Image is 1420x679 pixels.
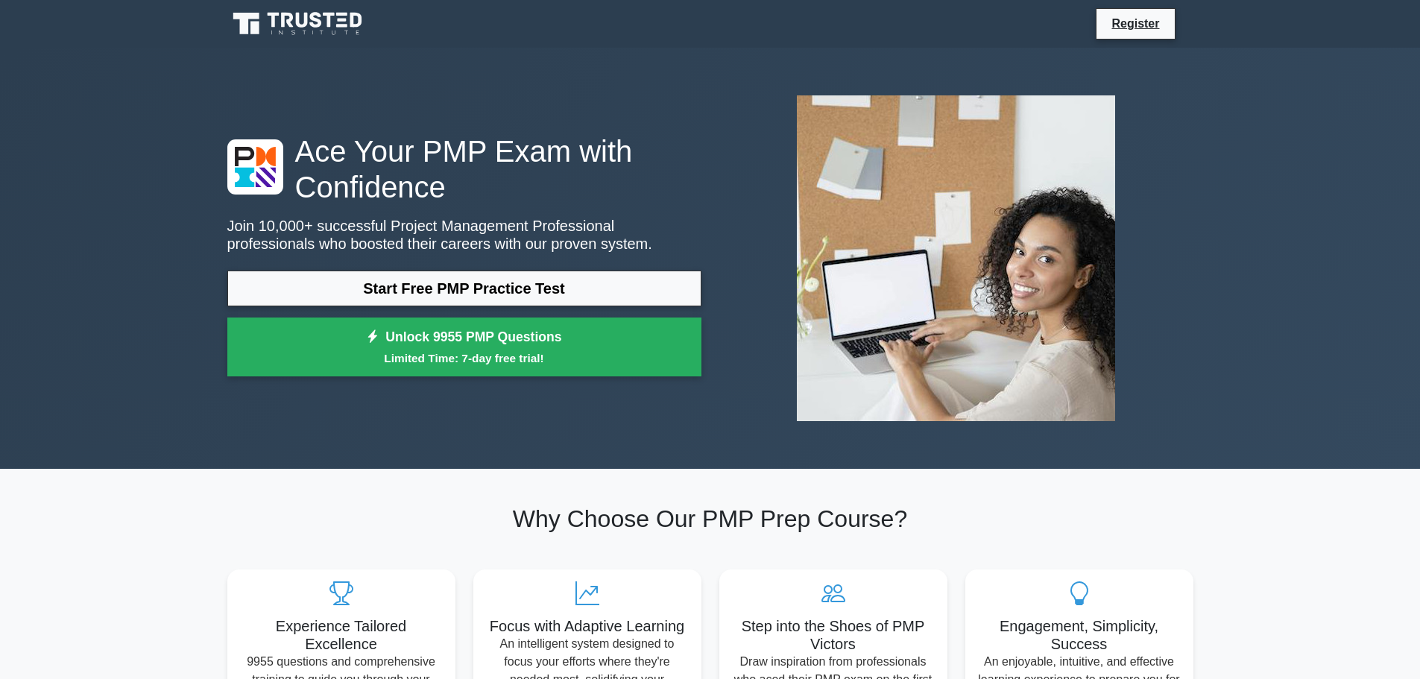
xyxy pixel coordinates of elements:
a: Register [1102,14,1168,33]
h5: Step into the Shoes of PMP Victors [731,617,935,653]
h2: Why Choose Our PMP Prep Course? [227,505,1193,533]
h5: Engagement, Simplicity, Success [977,617,1181,653]
h5: Experience Tailored Excellence [239,617,444,653]
a: Start Free PMP Practice Test [227,271,701,306]
p: Join 10,000+ successful Project Management Professional professionals who boosted their careers w... [227,217,701,253]
small: Limited Time: 7-day free trial! [246,350,683,367]
h5: Focus with Adaptive Learning [485,617,690,635]
a: Unlock 9955 PMP QuestionsLimited Time: 7-day free trial! [227,318,701,377]
h1: Ace Your PMP Exam with Confidence [227,133,701,205]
